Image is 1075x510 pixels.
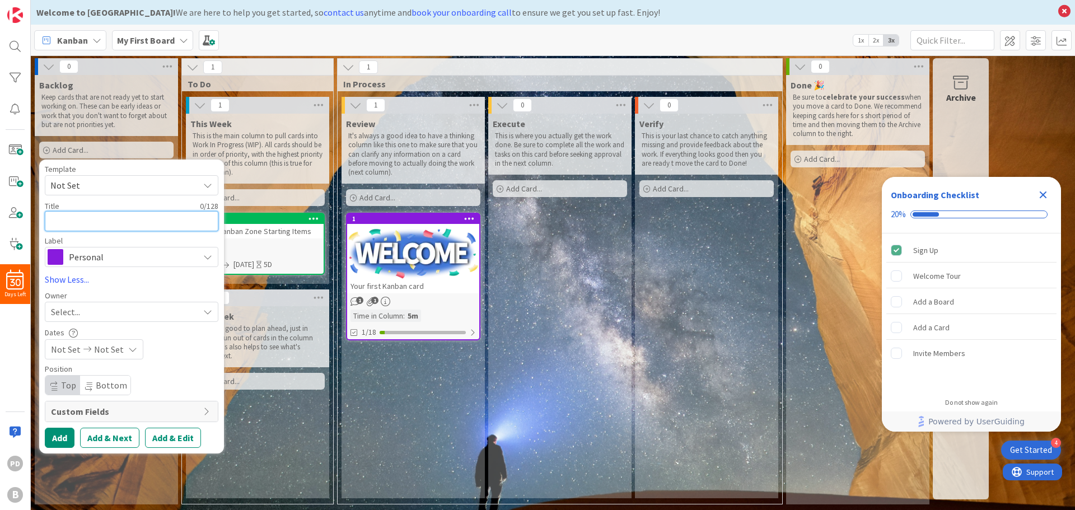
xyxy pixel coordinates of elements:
div: 4 [1051,438,1061,448]
span: Personal [69,249,193,265]
div: 2Set up Kanban Zone Starting Items [191,214,324,238]
p: Keep cards that are not ready yet to start working on. These can be early ideas or work that you ... [41,93,171,129]
span: Verify [639,118,663,129]
div: Onboarding Checklist [891,188,979,202]
p: It's always a good idea to have a thinking column like this one to make sure that you can clarify... [348,132,478,177]
span: Select... [51,305,80,319]
span: Not Set [94,343,124,356]
span: Owner [45,292,67,300]
div: Set up Kanban Zone Starting Items [191,224,324,238]
a: contact us [324,7,364,18]
div: Your first Kanban card [347,279,479,293]
p: This is where you actually get the work done. Be sure to complete all the work and tasks on this ... [495,132,625,168]
div: 2 [191,214,324,224]
span: Support [24,2,51,15]
span: Add Card... [359,193,395,203]
label: Title [45,201,59,211]
input: Quick Filter... [910,30,994,50]
div: We are here to help you get started, so anytime and to ensure we get you set up fast. Enjoy! [36,6,1053,19]
span: Position [45,365,72,373]
div: Time in Column [350,310,403,322]
span: 0 [59,60,78,73]
div: B [7,487,23,503]
span: [DATE] [233,259,254,270]
div: Checklist items [882,233,1061,391]
a: book your onboarding call [412,7,512,18]
div: Close Checklist [1034,186,1052,204]
div: 5D [264,259,272,270]
div: 1Your first Kanban card [347,214,479,293]
span: Label [45,237,63,245]
span: 30 [10,279,21,287]
div: Archive [946,91,976,104]
div: PD [7,456,23,471]
span: 1 [356,297,363,304]
span: : [403,310,405,322]
button: Add [45,428,74,448]
span: 1 [203,60,222,74]
span: Add Card... [53,145,88,155]
span: Dates [45,329,64,336]
div: Get Started [1010,445,1052,456]
span: 1 [366,99,385,112]
div: Add a Board is incomplete. [886,289,1057,314]
div: Add a Card [913,321,950,334]
button: Add & Edit [145,428,201,448]
a: 1Your first Kanban cardTime in Column:5m1/18 [346,213,480,340]
span: 2x [868,35,884,46]
b: Welcome to [GEOGRAPHIC_DATA]! [36,7,176,18]
span: 1 [371,297,378,304]
b: My First Board [117,35,175,46]
div: Sign Up [913,244,938,257]
span: Top [61,380,76,391]
a: 2Set up Kanban Zone Starting ItemsPD[DATE][DATE]5D [190,213,325,275]
span: Bottom [96,380,127,391]
div: Welcome Tour [913,269,961,283]
span: Not Set [50,178,190,193]
img: Visit kanbanzone.com [7,7,23,23]
span: Template [45,165,76,173]
p: Be sure to when you move a card to Done. We recommend keeping cards here for s short period of ti... [793,93,923,138]
span: Add Card... [506,184,542,194]
span: 1x [853,35,868,46]
div: Add a Card is incomplete. [886,315,1057,340]
span: Execute [493,118,525,129]
button: Add & Next [80,428,139,448]
span: This Week [190,118,232,129]
div: Footer [882,411,1061,432]
div: Checklist Container [882,177,1061,432]
div: Open Get Started checklist, remaining modules: 4 [1001,441,1061,460]
p: It's always good to plan ahead, just in case you run out of cards in the column above. This also ... [193,324,322,361]
div: Add a Board [913,295,954,308]
div: Do not show again [945,398,998,407]
span: 0 [660,99,679,112]
div: Invite Members [913,347,965,360]
span: Custom Fields [51,405,198,418]
div: Checklist progress: 20% [891,209,1052,219]
div: 1 [347,214,479,224]
span: Kanban [57,34,88,47]
span: 0 [513,99,532,112]
div: Sign Up is complete. [886,238,1057,263]
span: Backlog [39,79,73,91]
span: To Do [188,78,319,90]
span: 3x [884,35,899,46]
span: Powered by UserGuiding [928,415,1025,428]
span: 1 [359,60,378,74]
p: This is your last chance to catch anything missing and provide feedback about the work. If everyt... [642,132,772,168]
div: 5m [405,310,421,322]
a: Show Less... [45,273,218,286]
strong: celebrate your success [822,92,905,102]
span: Not Set [51,343,81,356]
span: 1 [211,99,230,112]
span: 1/18 [362,326,376,338]
div: 20% [891,209,906,219]
span: Add Card... [804,154,840,164]
div: 1 [352,215,479,223]
span: Add Card... [653,184,689,194]
div: 2 [197,215,324,223]
p: This is the main column to pull cards into Work In Progress (WIP). All cards should be in order o... [193,132,322,177]
div: Invite Members is incomplete. [886,341,1057,366]
span: Review [346,118,375,129]
div: 0 / 128 [63,201,218,211]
